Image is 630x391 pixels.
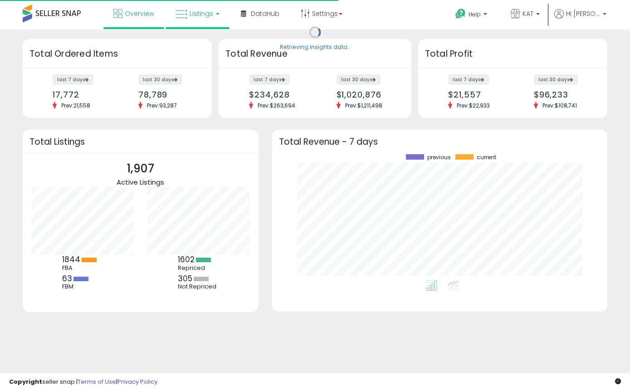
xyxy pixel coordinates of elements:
b: 1602 [178,254,195,265]
i: Get Help [455,8,466,20]
p: 1,907 [117,160,164,177]
div: $1,020,876 [337,90,396,99]
h3: Total Ordered Items [29,48,205,60]
div: Retrieving insights data.. [280,44,350,52]
span: Prev: $108,741 [538,102,581,109]
span: KAT [523,9,533,18]
h3: Total Revenue [225,48,405,60]
strong: Copyright [9,377,42,386]
span: Prev: 21,558 [57,102,95,109]
span: current [477,154,496,161]
b: 305 [178,273,192,284]
a: Hi [PERSON_NAME] [554,9,606,29]
div: 78,789 [138,90,196,99]
span: Active Listings [117,177,164,187]
span: previous [427,154,451,161]
div: Not Repriced [178,283,219,290]
span: Listings [190,9,213,18]
div: FBA [62,264,103,272]
span: Hi [PERSON_NAME] [566,9,600,18]
div: seller snap | | [9,378,157,386]
span: DataHub [251,9,279,18]
span: Prev: $22,933 [452,102,494,109]
h3: Total Listings [29,138,252,145]
div: FBM [62,283,103,290]
b: 63 [62,273,72,284]
div: Repriced [178,264,219,272]
div: $234,628 [249,90,308,99]
a: Help [448,1,496,29]
span: Help [469,10,481,18]
span: Overview [125,9,154,18]
span: Prev: 93,287 [142,102,181,109]
label: last 7 days [53,74,93,85]
span: Prev: $263,694 [253,102,300,109]
label: last 30 days [534,74,578,85]
a: Terms of Use [78,377,116,386]
span: Prev: $1,211,498 [341,102,387,109]
label: last 30 days [337,74,381,85]
h3: Total Revenue - 7 days [279,138,601,145]
label: last 7 days [448,74,489,85]
div: $21,557 [448,90,506,99]
a: Privacy Policy [117,377,157,386]
h3: Total Profit [425,48,601,60]
div: 17,772 [53,90,110,99]
label: last 30 days [138,74,182,85]
b: 1844 [62,254,80,265]
div: $96,233 [534,90,591,99]
label: last 7 days [249,74,290,85]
